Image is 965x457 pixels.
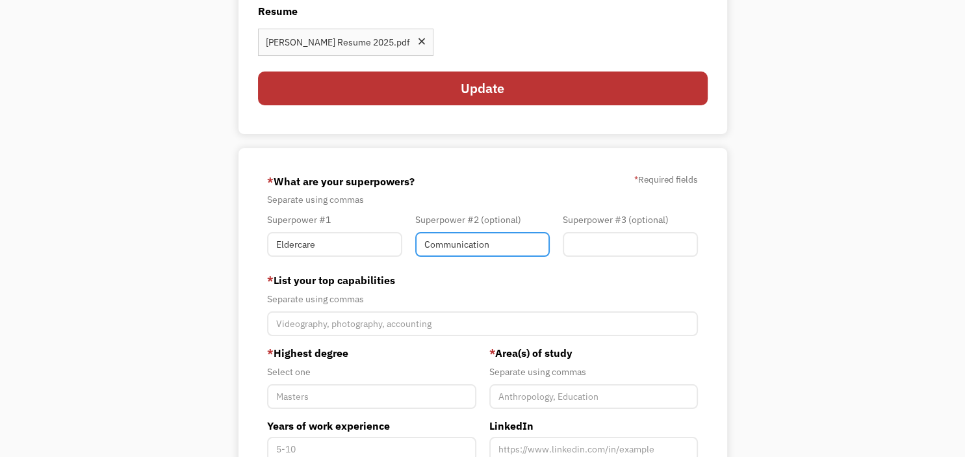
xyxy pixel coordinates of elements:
[258,72,708,105] input: Update
[267,364,476,380] div: Select one
[267,192,698,207] div: Separate using commas
[267,311,698,336] input: Videography, photography, accounting
[258,3,708,19] label: Resume
[267,345,476,361] label: Highest degree
[267,171,415,192] label: What are your superpowers?
[563,212,698,228] div: Superpower #3 (optional)
[267,418,476,434] label: Years of work experience
[267,291,698,307] div: Separate using commas
[266,34,410,50] div: [PERSON_NAME] Resume 2025.pdf
[489,364,698,380] div: Separate using commas
[267,384,476,409] input: Masters
[267,212,402,228] div: Superpower #1
[258,3,708,114] form: Member-Update-Form-Resume
[417,36,427,50] div: Remove file
[489,384,698,409] input: Anthropology, Education
[489,418,698,434] label: LinkedIn
[489,345,698,361] label: Area(s) of study
[415,212,550,228] div: Superpower #2 (optional)
[634,172,698,187] label: Required fields
[267,272,698,288] label: List your top capabilities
